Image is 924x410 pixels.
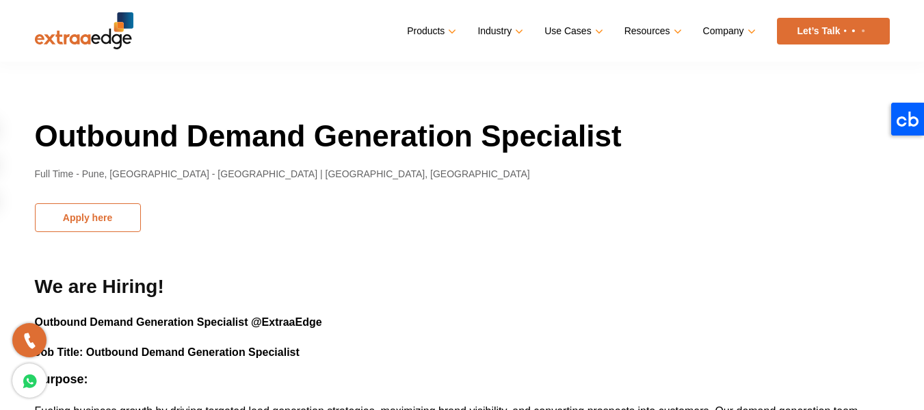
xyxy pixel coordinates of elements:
[544,21,600,41] a: Use Cases
[35,203,141,232] button: Apply here
[35,166,890,183] p: Full Time - Pune, [GEOGRAPHIC_DATA] - [GEOGRAPHIC_DATA] | [GEOGRAPHIC_DATA], [GEOGRAPHIC_DATA]
[35,116,890,155] h1: Outbound Demand Generation Specialist
[407,21,453,41] a: Products
[262,316,295,328] b: Extraa
[35,372,890,387] h3: Purpose:
[477,21,520,41] a: Industry
[624,21,679,41] a: Resources
[777,18,890,44] a: Let’s Talk
[35,274,890,298] h2: We are Hiring!
[35,316,262,328] b: Outbound Demand Generation Specialist @
[35,346,300,358] b: Job Title: Outbound Demand Generation Specialist
[703,21,753,41] a: Company
[295,316,322,328] b: Edge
